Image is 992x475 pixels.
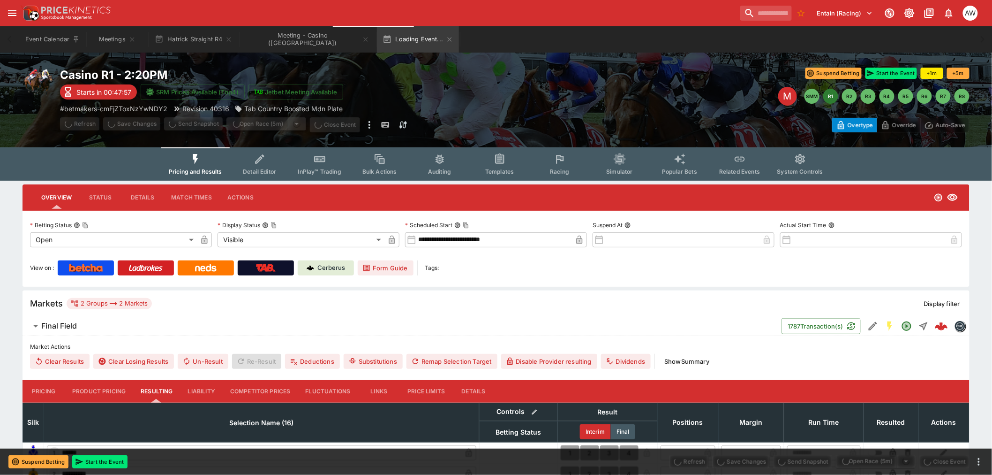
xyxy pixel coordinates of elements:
[358,380,400,403] button: Links
[226,117,306,130] div: split button
[898,318,915,335] button: Open
[794,6,809,21] button: No Bookmarks
[918,403,969,442] th: Actions
[344,354,403,369] button: Substitutions
[41,15,92,20] img: Sportsbook Management
[657,403,718,442] th: Positions
[248,84,343,100] button: Jetbet Meeting Available
[182,104,229,114] p: Revision 40316
[41,321,77,331] h6: Final Field
[479,403,557,421] th: Controls
[235,104,343,114] div: Tab Country Boosted Mdn Plate
[218,232,384,247] div: Visible
[69,264,103,272] img: Betcha
[782,318,861,334] button: 1787Transaction(s)
[93,354,174,369] button: Clear Losing Results
[262,222,269,229] button: Display StatusCopy To Clipboard
[141,84,245,100] button: SRM Prices Available (Top4)
[406,354,497,369] button: Remap Selection Target
[30,232,197,247] div: Open
[947,68,969,79] button: +5m
[41,7,111,14] img: PriceKinetics
[777,168,823,175] span: System Controls
[377,26,459,53] button: Loading Event...
[877,118,920,132] button: Override
[454,222,461,229] button: Scheduled StartCopy To Clipboard
[832,118,969,132] div: Start From
[23,68,53,98] img: horse_racing.png
[161,147,831,181] div: Event type filters
[812,6,879,21] button: Select Tenant
[600,445,619,460] button: 3
[804,89,969,104] nav: pagination navigation
[218,221,260,229] p: Display Status
[719,168,760,175] span: Related Events
[307,264,314,272] img: Cerberus
[940,5,957,22] button: Notifications
[30,340,962,354] label: Market Actions
[428,168,451,175] span: Auditing
[223,380,298,403] button: Competitor Prices
[915,318,932,335] button: Straight
[285,354,340,369] button: Deductions
[918,296,966,311] button: Display filter
[87,26,147,53] button: Meetings
[452,380,495,403] button: Details
[30,221,72,229] p: Betting Status
[23,317,782,336] button: Final Field
[528,406,541,418] button: Bulk edit
[23,380,65,403] button: Pricing
[864,318,881,335] button: Edit Detail
[921,68,943,79] button: +1m
[865,68,917,79] button: Start the Event
[550,168,569,175] span: Racing
[232,354,281,369] span: Re-Result
[76,87,131,97] p: Starts in 00:47:57
[30,298,63,309] h5: Markets
[149,26,238,53] button: Hatrick Straight R4
[557,403,657,421] th: Result
[364,117,375,132] button: more
[955,321,965,331] img: betmakers
[936,89,951,104] button: R7
[936,120,965,130] p: Auto-Save
[318,263,346,273] p: Cerberus
[973,456,984,467] button: more
[740,6,792,21] input: search
[921,5,938,22] button: Documentation
[358,260,413,276] a: Form Guide
[580,445,599,460] button: 2
[611,424,635,439] button: Final
[195,264,216,272] img: Neds
[935,320,948,333] div: 92658b20-e222-42e8-ae48-4bf22661e4e5
[240,26,375,53] button: Meeting - Casino (AUS)
[30,354,90,369] button: Clear Results
[26,445,41,460] img: runner 1
[219,417,304,429] span: Selection Name (16)
[780,221,827,229] p: Actual Start Time
[65,380,133,403] button: Product Pricing
[121,186,164,209] button: Details
[901,321,912,332] svg: Open
[881,318,898,335] button: SGM Enabled
[30,260,54,276] label: View on :
[164,186,219,209] button: Match Times
[23,403,44,442] th: Silk
[620,445,639,460] button: 4
[298,260,354,276] a: Cerberus
[169,168,222,175] span: Pricing and Results
[244,104,343,114] p: Tab Country Boosted Mdn Plate
[561,445,579,460] button: 1
[405,221,452,229] p: Scheduled Start
[879,89,894,104] button: R4
[805,68,862,79] button: Suspend Betting
[60,104,167,114] p: Copy To Clipboard
[219,186,262,209] button: Actions
[70,298,148,309] div: 2 Groups 2 Markets
[659,354,715,369] button: ShowSummary
[79,186,121,209] button: Status
[934,193,943,202] svg: Open
[836,455,916,468] div: split button
[828,222,835,229] button: Actual Start Time
[823,89,838,104] button: R1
